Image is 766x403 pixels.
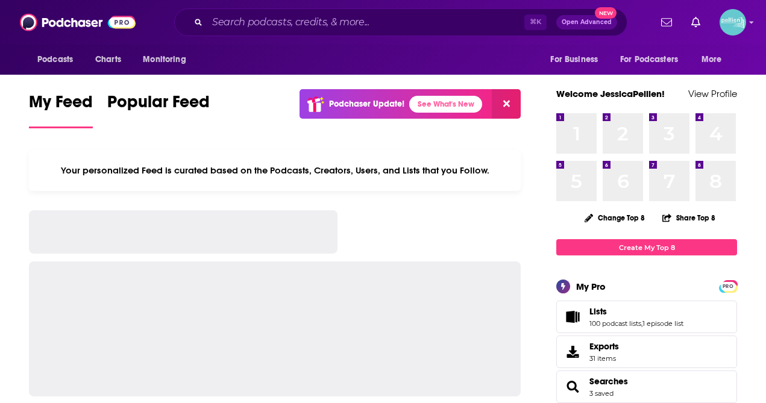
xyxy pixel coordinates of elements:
[589,354,619,363] span: 31 items
[174,8,627,36] div: Search podcasts, credits, & more...
[595,7,617,19] span: New
[134,48,201,71] button: open menu
[29,92,93,128] a: My Feed
[589,341,619,352] span: Exports
[556,88,665,99] a: Welcome JessicaPellien!
[556,370,737,403] span: Searches
[143,51,186,68] span: Monitoring
[560,308,585,325] a: Lists
[556,15,617,30] button: Open AdvancedNew
[20,11,136,34] img: Podchaser - Follow, Share and Rate Podcasts
[721,282,735,291] span: PRO
[589,306,683,317] a: Lists
[576,281,606,292] div: My Pro
[642,319,683,328] a: 1 episode list
[720,9,746,36] span: Logged in as JessicaPellien
[29,92,93,119] span: My Feed
[577,210,652,225] button: Change Top 8
[29,48,89,71] button: open menu
[556,301,737,333] span: Lists
[589,376,628,387] a: Searches
[721,281,735,290] a: PRO
[409,96,482,113] a: See What's New
[550,51,598,68] span: For Business
[107,92,210,119] span: Popular Feed
[560,378,585,395] a: Searches
[620,51,678,68] span: For Podcasters
[87,48,128,71] a: Charts
[542,48,613,71] button: open menu
[589,389,614,398] a: 3 saved
[688,88,737,99] a: View Profile
[556,336,737,368] a: Exports
[556,239,737,255] a: Create My Top 8
[329,99,404,109] p: Podchaser Update!
[589,306,607,317] span: Lists
[524,14,547,30] span: ⌘ K
[641,319,642,328] span: ,
[95,51,121,68] span: Charts
[702,51,722,68] span: More
[107,92,210,128] a: Popular Feed
[656,12,677,33] a: Show notifications dropdown
[720,9,746,36] img: User Profile
[37,51,73,68] span: Podcasts
[29,150,521,191] div: Your personalized Feed is curated based on the Podcasts, Creators, Users, and Lists that you Follow.
[693,48,737,71] button: open menu
[589,319,641,328] a: 100 podcast lists
[560,343,585,360] span: Exports
[720,9,746,36] button: Show profile menu
[612,48,695,71] button: open menu
[562,19,612,25] span: Open Advanced
[662,206,716,230] button: Share Top 8
[207,13,524,32] input: Search podcasts, credits, & more...
[686,12,705,33] a: Show notifications dropdown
